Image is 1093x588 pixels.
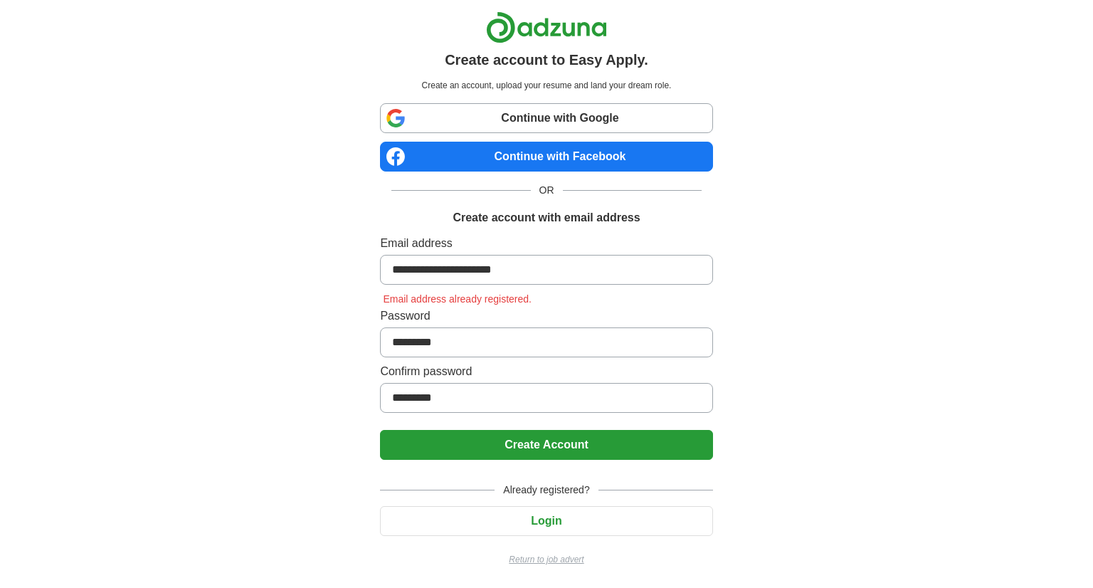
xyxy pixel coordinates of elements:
p: Create an account, upload your resume and land your dream role. [383,79,709,92]
button: Login [380,506,712,536]
a: Continue with Google [380,103,712,133]
button: Create Account [380,430,712,460]
label: Email address [380,235,712,252]
a: Return to job advert [380,553,712,566]
h1: Create account to Easy Apply. [445,49,648,70]
img: Adzuna logo [486,11,607,43]
label: Password [380,308,712,325]
a: Login [380,515,712,527]
span: Email address already registered. [380,293,534,305]
span: Already registered? [495,483,598,498]
span: OR [531,183,563,198]
a: Continue with Facebook [380,142,712,172]
h1: Create account with email address [453,209,640,226]
label: Confirm password [380,363,712,380]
